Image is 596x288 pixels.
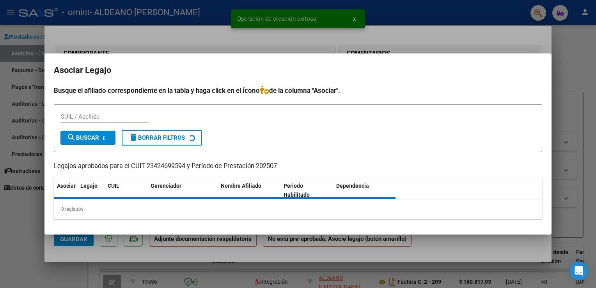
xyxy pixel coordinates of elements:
[336,183,369,189] span: Dependencia
[221,183,261,189] span: Nombre Afiliado
[108,183,119,189] span: CUIL
[67,134,99,141] span: Buscar
[151,183,181,189] span: Gerenciador
[57,183,76,189] span: Asociar
[333,178,396,203] datatable-header-cell: Dependencia
[129,134,185,141] span: Borrar Filtros
[80,183,98,189] span: Legajo
[54,199,542,219] div: 0 registros
[218,178,280,203] datatable-header-cell: Nombre Afiliado
[60,131,115,145] button: Buscar
[280,178,333,203] datatable-header-cell: Periodo Habilitado
[54,178,77,203] datatable-header-cell: Asociar
[569,261,588,280] div: Open Intercom Messenger
[105,178,147,203] datatable-header-cell: CUIL
[284,183,310,198] span: Periodo Habilitado
[54,85,542,96] h4: Busque el afiliado correspondiente en la tabla y haga click en el ícono de la columna "Asociar".
[54,63,542,78] h2: Asociar Legajo
[77,178,105,203] datatable-header-cell: Legajo
[67,133,76,142] mat-icon: search
[147,178,218,203] datatable-header-cell: Gerenciador
[122,130,202,146] button: Borrar Filtros
[129,133,138,142] mat-icon: delete
[54,162,542,171] p: Legajos aprobados para el CUIT 23424699594 y Período de Prestación 202507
